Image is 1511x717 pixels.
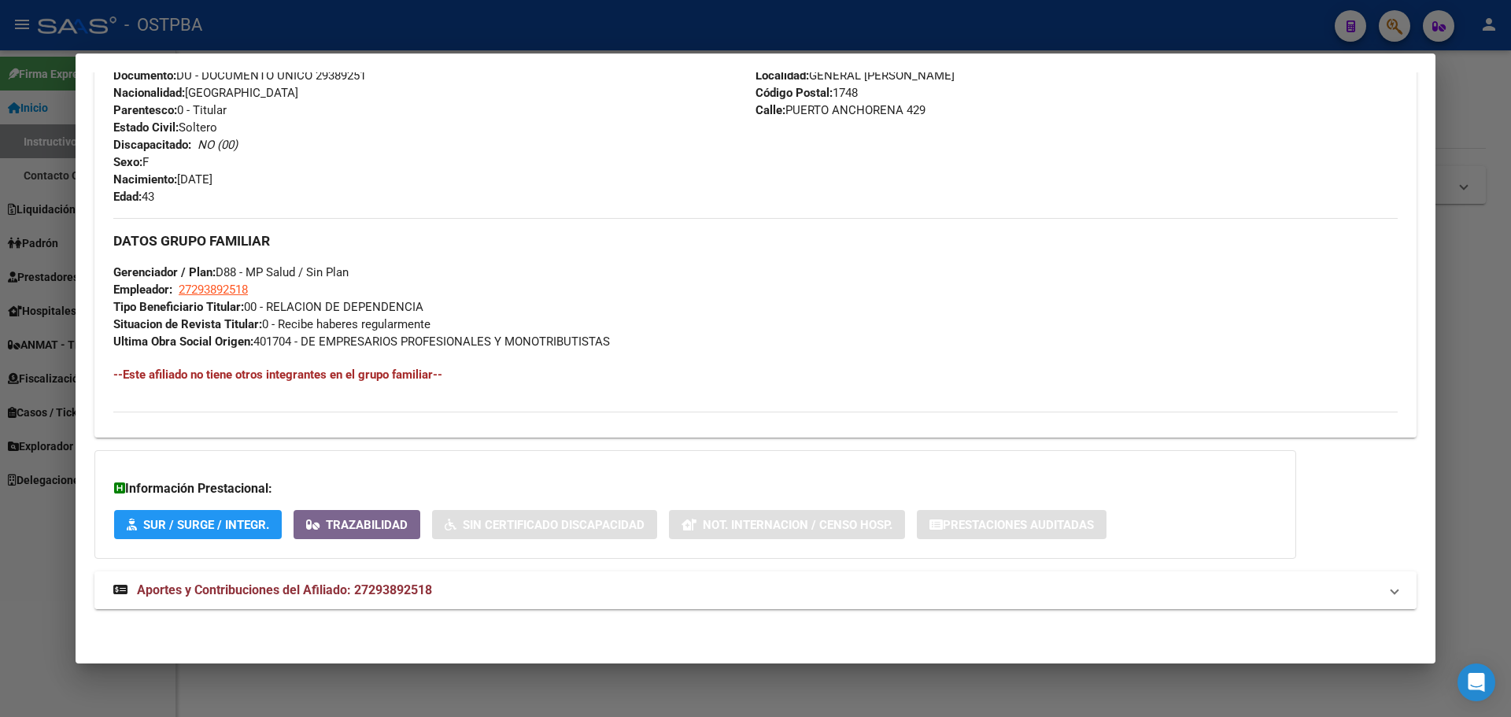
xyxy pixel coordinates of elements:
span: Soltero [113,120,217,135]
button: Sin Certificado Discapacidad [432,510,657,539]
button: SUR / SURGE / INTEGR. [114,510,282,539]
strong: Gerenciador / Plan: [113,265,216,279]
button: Not. Internacion / Censo Hosp. [669,510,905,539]
span: DU - DOCUMENTO UNICO 29389251 [113,68,366,83]
button: Trazabilidad [294,510,420,539]
div: Open Intercom Messenger [1457,663,1495,701]
i: NO (00) [198,138,238,152]
strong: Nacionalidad: [113,86,185,100]
strong: Calle: [755,103,785,117]
button: Prestaciones Auditadas [917,510,1106,539]
span: 1748 [755,86,858,100]
strong: Situacion de Revista Titular: [113,317,262,331]
span: SUR / SURGE / INTEGR. [143,518,269,532]
h4: --Este afiliado no tiene otros integrantes en el grupo familiar-- [113,366,1398,383]
span: Aportes y Contribuciones del Afiliado: 27293892518 [137,582,432,597]
strong: Empleador: [113,283,172,297]
span: PUERTO ANCHORENA 429 [755,103,925,117]
span: [DATE] [113,172,212,187]
span: 0 - Titular [113,103,227,117]
span: GENERAL [PERSON_NAME] [755,68,955,83]
mat-expansion-panel-header: Aportes y Contribuciones del Afiliado: 27293892518 [94,571,1417,609]
strong: Ultima Obra Social Origen: [113,334,253,349]
span: Sin Certificado Discapacidad [463,518,645,532]
strong: Localidad: [755,68,809,83]
strong: Discapacitado: [113,138,191,152]
span: Not. Internacion / Censo Hosp. [703,518,892,532]
span: 43 [113,190,154,204]
span: 00 - RELACION DE DEPENDENCIA [113,300,423,314]
strong: Edad: [113,190,142,204]
span: Trazabilidad [326,518,408,532]
span: [GEOGRAPHIC_DATA] [113,86,298,100]
strong: Nacimiento: [113,172,177,187]
h3: Información Prestacional: [114,479,1276,498]
strong: Tipo Beneficiario Titular: [113,300,244,314]
span: D88 - MP Salud / Sin Plan [113,265,349,279]
strong: Documento: [113,68,176,83]
strong: Sexo: [113,155,142,169]
span: 27293892518 [179,283,248,297]
span: Prestaciones Auditadas [943,518,1094,532]
strong: Código Postal: [755,86,833,100]
span: F [113,155,149,169]
strong: Estado Civil: [113,120,179,135]
span: 401704 - DE EMPRESARIOS PROFESIONALES Y MONOTRIBUTISTAS [113,334,610,349]
span: 0 - Recibe haberes regularmente [113,317,430,331]
strong: Parentesco: [113,103,177,117]
h3: DATOS GRUPO FAMILIAR [113,232,1398,249]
